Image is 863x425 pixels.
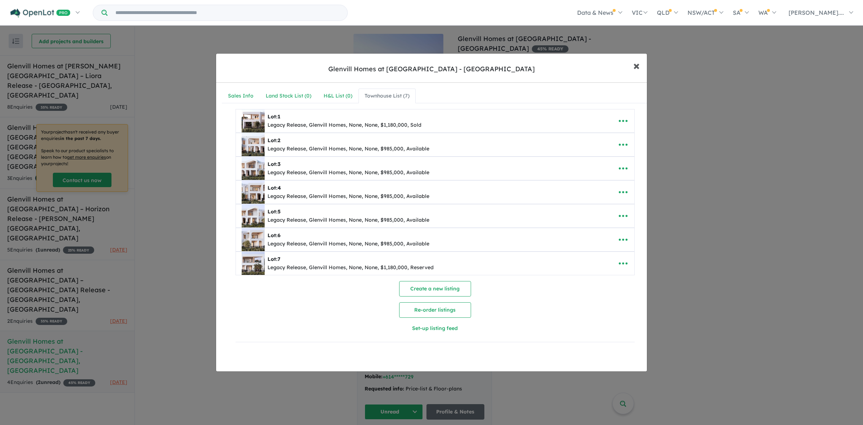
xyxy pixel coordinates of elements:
div: Townhouse List ( 7 ) [365,92,410,100]
div: Glenvill Homes at [GEOGRAPHIC_DATA] - [GEOGRAPHIC_DATA] [328,64,535,74]
b: Lot: [268,208,280,215]
span: 4 [278,185,281,191]
span: × [633,58,640,73]
span: 2 [278,137,280,144]
img: Glenvill%20Homes%20at%20The%20Point%20Estate%20-%20Point%20Lonsdale%20-%20Lot%202___1732575795.jpg [242,133,265,156]
b: Lot: [268,137,280,144]
div: H&L List ( 0 ) [324,92,352,100]
div: Legacy Release, Glenvill Homes, None, None, $985,000, Available [268,145,429,153]
span: 7 [278,256,280,262]
span: 6 [278,232,280,239]
b: Lot: [268,113,280,120]
img: Glenvill%20Homes%20at%20The%20Point%20Estate%20-%20Point%20Lonsdale%20-%20Lot%204___1732576028.jpg [242,181,265,204]
b: Lot: [268,161,280,167]
img: Glenvill%20Homes%20at%20The%20Point%20Estate%20-%20Point%20Lonsdale%20-%20Lot%201___1732575650.jpg [242,109,265,132]
button: Set-up listing feed [335,321,535,336]
button: Create a new listing [399,281,471,297]
div: Legacy Release, Glenvill Homes, None, None, $1,180,000, Reserved [268,263,434,272]
span: 3 [278,161,280,167]
img: Glenvill%20Homes%20at%20The%20Point%20Estate%20-%20Point%20Lonsdale%20-%20Lot%206___1732576179.jpg [242,228,265,251]
img: Glenvill%20Homes%20at%20The%20Point%20Estate%20-%20Point%20Lonsdale%20-%20Lot%203___1732575938.jpg [242,157,265,180]
div: Legacy Release, Glenvill Homes, None, None, $985,000, Available [268,216,429,225]
div: Land Stock List ( 0 ) [266,92,311,100]
b: Lot: [268,232,280,239]
span: 1 [278,113,280,120]
b: Lot: [268,256,280,262]
div: Legacy Release, Glenvill Homes, None, None, $985,000, Available [268,240,429,248]
b: Lot: [268,185,281,191]
div: Sales Info [228,92,254,100]
input: Try estate name, suburb, builder or developer [109,5,346,21]
span: [PERSON_NAME].... [789,9,844,16]
div: Legacy Release, Glenvill Homes, None, None, $1,180,000, Sold [268,121,421,130]
img: Glenvill%20Homes%20at%20The%20Point%20Estate%20-%20Point%20Lonsdale%20-%20Lot%205___1732576102.jpg [242,204,265,227]
div: Legacy Release, Glenvill Homes, None, None, $985,000, Available [268,192,429,201]
span: 5 [278,208,280,215]
div: Legacy Release, Glenvill Homes, None, None, $985,000, Available [268,168,429,177]
button: Re-order listings [399,302,471,318]
img: Openlot PRO Logo White [10,9,70,18]
img: Glenvill%20Homes%20at%20The%20Point%20Estate%20-%20Point%20Lonsdale%20-%20Lot%207___1732576255.jpg [242,252,265,275]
